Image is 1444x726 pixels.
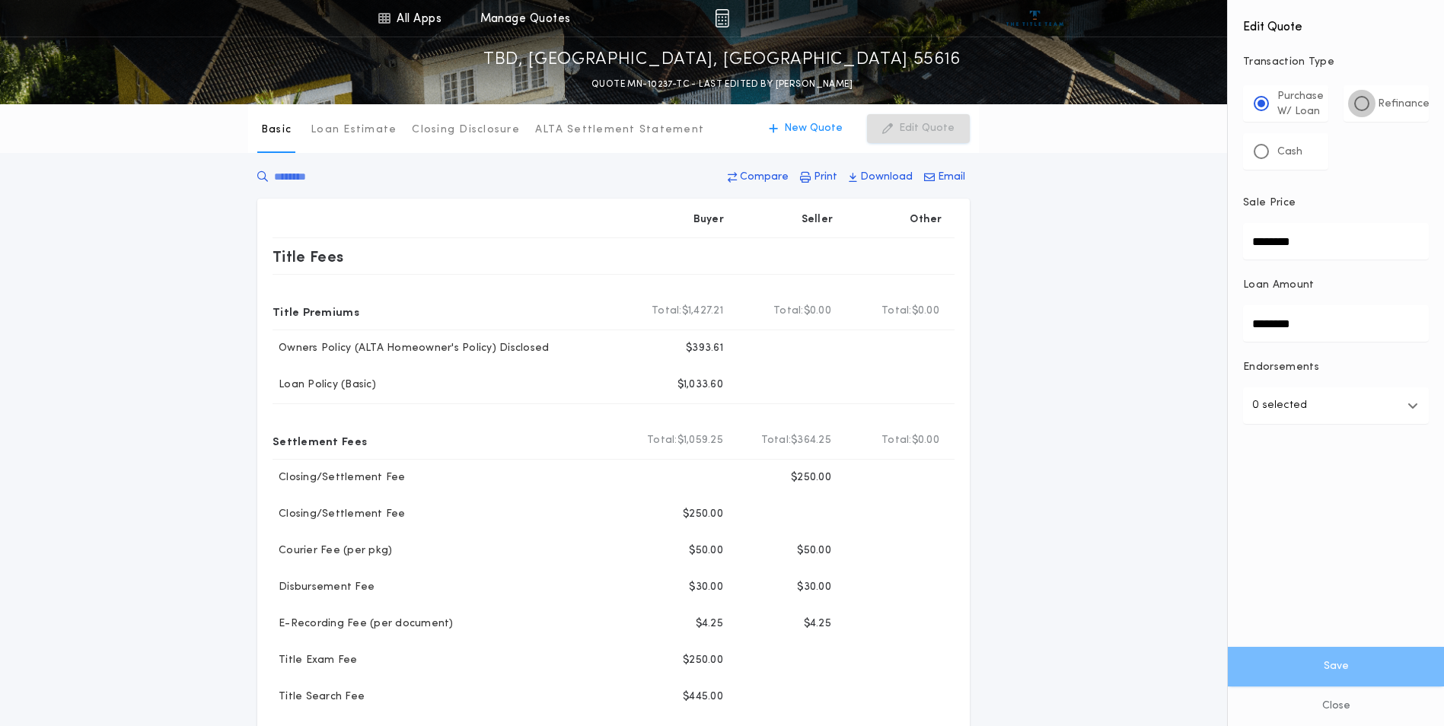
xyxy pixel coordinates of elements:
p: Other [910,212,942,228]
p: New Quote [784,121,843,136]
p: Loan Policy (Basic) [273,377,376,393]
p: $1,033.60 [677,377,723,393]
p: Email [938,170,965,185]
p: Closing Disclosure [412,123,520,138]
p: QUOTE MN-10237-TC - LAST EDITED BY [PERSON_NAME] [591,77,853,92]
p: Endorsements [1243,360,1429,375]
span: $1,427.21 [682,304,723,319]
p: Edit Quote [899,121,955,136]
button: Edit Quote [867,114,970,143]
span: $0.00 [912,433,939,448]
p: Download [860,170,913,185]
button: Print [795,164,842,191]
p: Owners Policy (ALTA Homeowner's Policy) Disclosed [273,341,549,356]
p: $4.25 [804,616,831,632]
button: Save [1228,647,1444,686]
h4: Edit Quote [1243,9,1429,37]
p: Loan Estimate [311,123,397,138]
span: $1,059.25 [677,433,723,448]
span: $364.25 [791,433,831,448]
p: Basic [261,123,292,138]
p: $30.00 [689,580,723,595]
p: Compare [740,170,789,185]
p: TBD, [GEOGRAPHIC_DATA], [GEOGRAPHIC_DATA] 55616 [483,48,961,72]
p: Closing/Settlement Fee [273,507,406,522]
p: $50.00 [689,543,723,559]
p: $30.00 [797,580,831,595]
p: Title Fees [273,244,344,269]
p: Print [814,170,837,185]
p: $4.25 [696,616,723,632]
b: Total: [881,304,912,319]
p: Sale Price [1243,196,1296,211]
p: Loan Amount [1243,278,1315,293]
p: $445.00 [683,689,723,705]
input: Sale Price [1243,223,1429,260]
p: ALTA Settlement Statement [535,123,704,138]
p: Courier Fee (per pkg) [273,543,392,559]
b: Total: [647,433,677,448]
p: Cash [1277,145,1302,160]
span: $0.00 [804,304,831,319]
p: Transaction Type [1243,55,1429,70]
button: Download [844,164,917,191]
b: Total: [881,433,912,448]
b: Total: [773,304,804,319]
img: vs-icon [1006,11,1063,26]
p: Settlement Fees [273,428,367,453]
button: Compare [723,164,793,191]
p: 0 selected [1252,396,1307,415]
p: Title Search Fee [273,689,365,705]
p: Seller [802,212,834,228]
p: $250.00 [683,507,723,522]
button: Email [920,164,970,191]
b: Total: [652,304,682,319]
span: $0.00 [912,304,939,319]
p: $250.00 [791,470,831,486]
p: Title Exam Fee [273,653,358,668]
p: Title Premiums [273,299,359,323]
p: $393.61 [686,341,723,356]
button: New Quote [754,114,858,143]
img: img [715,9,729,27]
p: Refinance [1378,97,1430,112]
p: Buyer [693,212,724,228]
p: Disbursement Fee [273,580,375,595]
p: Purchase W/ Loan [1277,89,1324,119]
p: E-Recording Fee (per document) [273,616,454,632]
p: $50.00 [797,543,831,559]
button: 0 selected [1243,387,1429,424]
input: Loan Amount [1243,305,1429,342]
button: Close [1228,686,1444,726]
p: $250.00 [683,653,723,668]
b: Total: [761,433,792,448]
p: Closing/Settlement Fee [273,470,406,486]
